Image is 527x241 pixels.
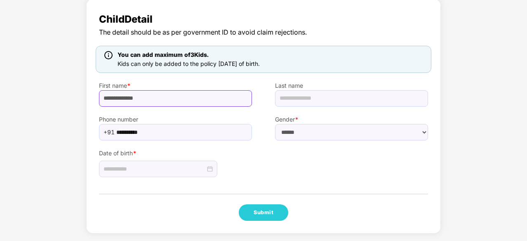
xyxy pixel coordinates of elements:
label: Date of birth [99,149,252,158]
span: +91 [104,126,115,138]
span: Kids can only be added to the policy [DATE] of birth. [118,60,260,67]
span: Child Detail [99,12,428,27]
button: Submit [239,204,288,221]
span: The detail should be as per government ID to avoid claim rejections. [99,27,428,37]
span: You can add maximum of 3 Kids. [118,51,209,58]
img: icon [104,51,113,59]
label: Last name [275,81,428,90]
label: Gender [275,115,428,124]
label: Phone number [99,115,252,124]
label: First name [99,81,252,90]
